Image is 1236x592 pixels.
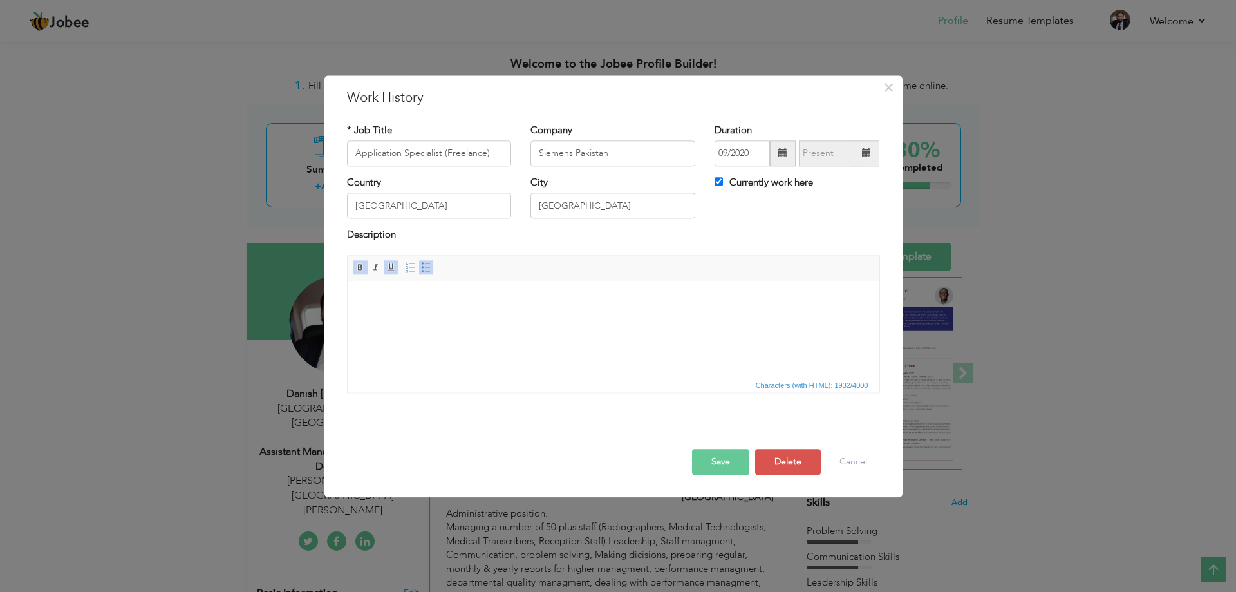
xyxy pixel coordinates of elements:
a: Underline [384,260,398,274]
a: Insert/Remove Bulleted List [419,260,433,274]
button: Delete [755,449,821,475]
a: Bold [353,260,368,274]
input: From [715,140,770,166]
label: Duration [715,124,752,137]
label: Country [347,176,381,189]
h3: Work History [347,88,880,108]
label: * Job Title [347,124,392,137]
button: Save [692,449,749,475]
span: Characters (with HTML): 1932/4000 [753,379,871,391]
input: Currently work here [715,177,723,186]
a: Italic [369,260,383,274]
a: Insert/Remove Numbered List [404,260,418,274]
div: Statistics [753,379,872,391]
label: Description [347,229,396,242]
label: Currently work here [715,176,813,189]
button: Close [879,77,899,98]
label: City [530,176,548,189]
input: Present [799,140,857,166]
button: Cancel [827,449,880,475]
label: Company [530,124,572,137]
span: × [883,76,894,99]
iframe: Rich Text Editor, workEditor [348,280,879,377]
